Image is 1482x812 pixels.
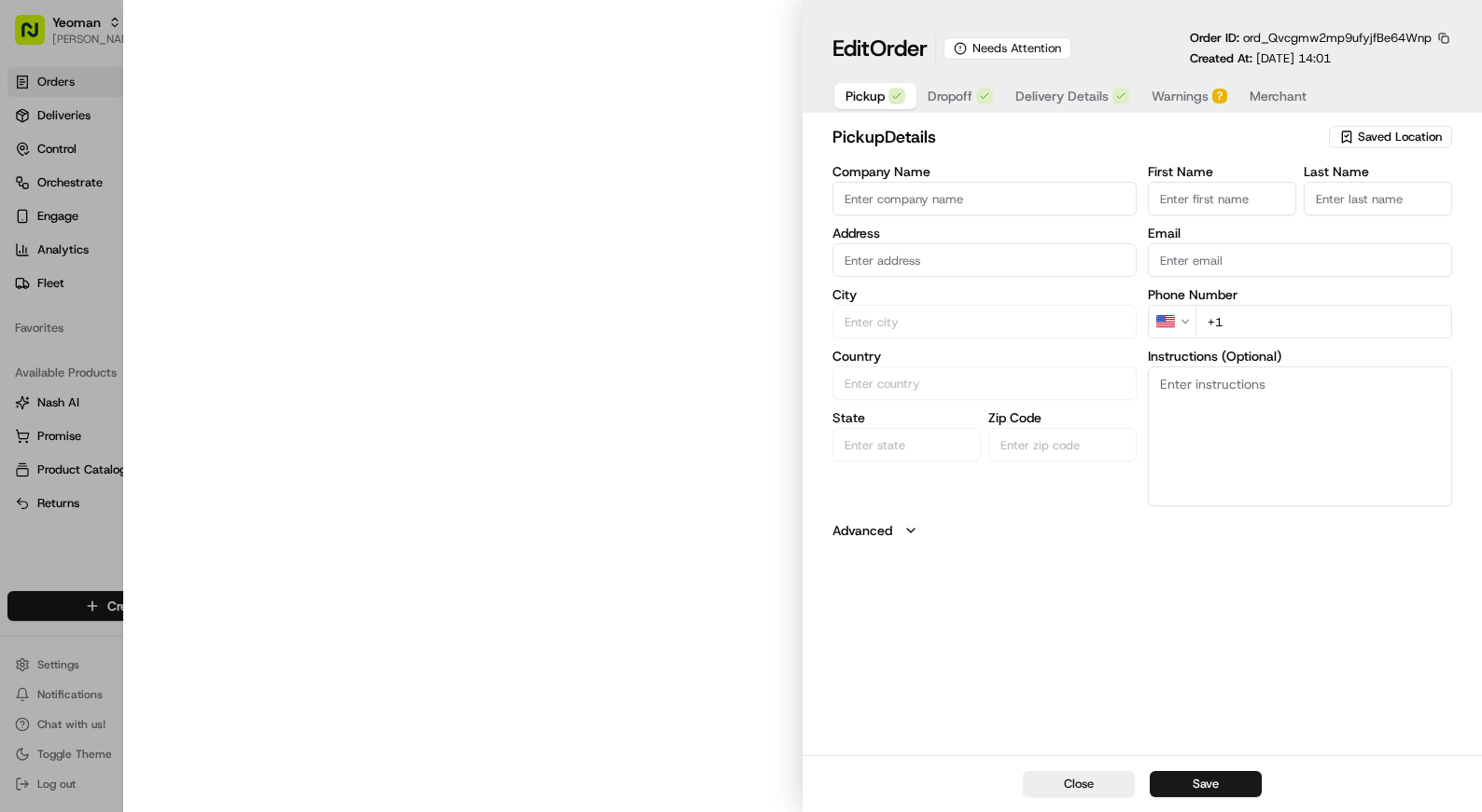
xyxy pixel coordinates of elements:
label: Instructions (Optional) [1148,350,1452,363]
input: Enter company name [832,182,1137,215]
div: ? [1212,89,1227,103]
span: Delivery Details [1015,87,1109,105]
h2: pickup Details [832,124,1325,150]
input: Enter phone number [1195,305,1452,338]
label: First Name [1148,165,1296,178]
label: Advanced [832,521,892,540]
input: Enter state [832,428,981,461]
button: Saved Location [1329,124,1452,150]
input: Enter country [832,366,1137,400]
span: Pickup [846,87,885,105]
input: Enter email [1148,243,1452,277]
h1: Edit [832,34,928,63]
p: Created At: [1190,50,1331,67]
label: Email [1148,227,1452,240]
p: Order ID: [1190,30,1432,47]
label: State [832,411,981,424]
button: Close [1023,771,1135,797]
div: Needs Attention [944,37,1071,60]
span: Order [870,34,928,63]
span: [DATE] 14:01 [1256,50,1331,66]
label: Phone Number [1148,288,1452,301]
input: Enter zip code [988,428,1137,461]
button: Advanced [832,521,1452,540]
input: Enter city [832,305,1137,338]
input: Enter last name [1304,182,1452,215]
input: Enter address [832,243,1137,277]
label: Last Name [1304,165,1452,178]
label: Country [832,350,1137,363]
label: Address [832,227,1137,240]
span: ord_Qvcgmw2mp9ufyjfBe64Wnp [1243,30,1432,46]
label: Company Name [832,165,1137,178]
span: Saved Location [1358,129,1442,145]
span: Merchant [1250,87,1307,105]
input: Enter first name [1148,182,1296,215]
span: Warnings [1152,87,1209,105]
label: City [832,288,1137,301]
span: Dropoff [928,87,972,105]
label: Zip Code [988,411,1137,424]
button: Save [1150,771,1262,797]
